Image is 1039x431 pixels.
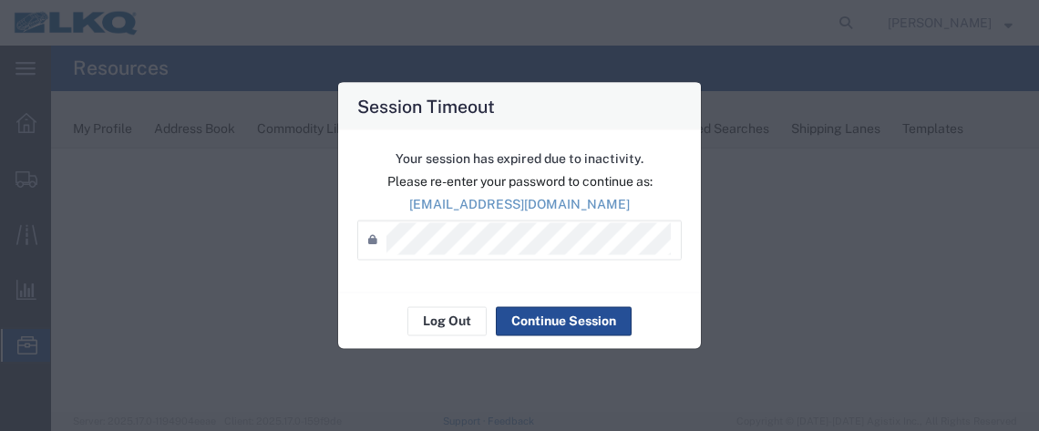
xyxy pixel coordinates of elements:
[357,92,495,118] h4: Session Timeout
[357,149,682,168] p: Your session has expired due to inactivity.
[496,306,632,335] button: Continue Session
[357,194,682,213] p: [EMAIL_ADDRESS][DOMAIN_NAME]
[357,171,682,190] p: Please re-enter your password to continue as:
[407,306,487,335] button: Log Out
